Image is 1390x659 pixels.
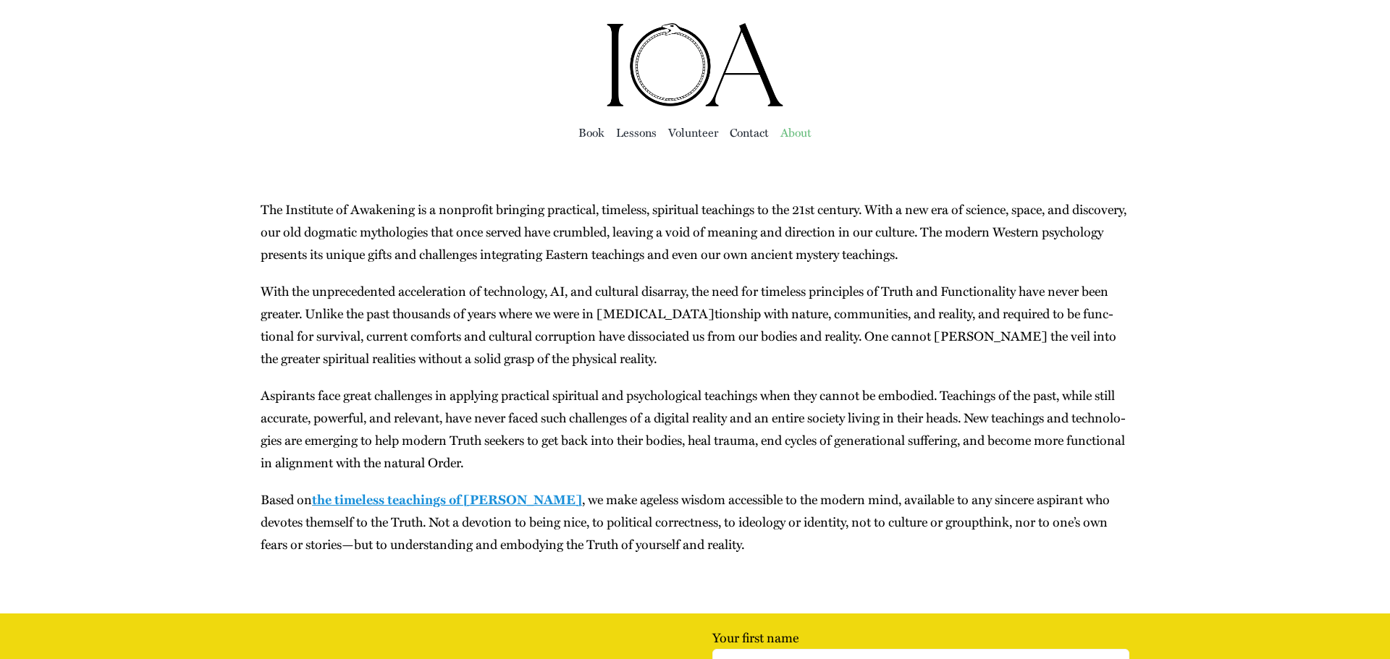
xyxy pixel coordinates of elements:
[261,280,1129,370] p: With the unprece­dent­ed accel­er­a­tion of tech­nol­o­gy, AI, and cul­tur­al dis­ar­ray, the nee...
[668,122,718,143] a: Vol­un­teer
[730,122,769,143] a: Con­tact
[312,490,582,509] a: the time­less teach­ings of [PERSON_NAME]
[261,488,1129,556] p: Based on , we make age­less wis­dom acces­si­ble to the mod­ern mind, avail­able to any sin­cere ...
[616,122,657,143] a: Lessons
[578,122,605,143] a: Book
[261,384,1129,474] p: Aspi­rants face great chal­lenges in apply­ing prac­ti­cal spir­i­tu­al and psy­cho­log­i­cal tea...
[261,109,1129,155] nav: Main
[261,198,1129,265] p: The Insti­tute of Awak­en­ing is a non­prof­it bring­ing prac­ti­cal, time­less, spir­i­tu­al tea...
[605,22,785,109] img: Institute of Awakening
[605,19,785,38] a: ioa-logo
[780,122,812,143] a: About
